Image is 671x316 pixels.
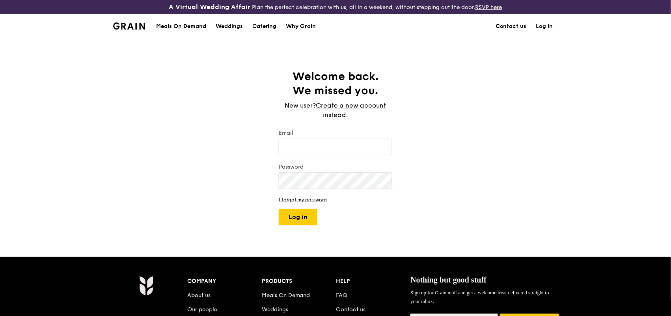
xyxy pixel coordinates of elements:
[262,276,336,287] div: Products
[216,15,243,38] div: Weddings
[316,101,386,110] a: Create a new account
[262,292,310,299] a: Meals On Demand
[285,102,316,109] span: New user?
[113,22,145,30] img: Grain
[262,306,288,313] a: Weddings
[187,292,211,299] a: About us
[286,15,316,38] div: Why Grain
[211,15,248,38] a: Weddings
[248,15,281,38] a: Catering
[139,276,153,296] img: Grain
[491,15,531,38] a: Contact us
[279,209,317,225] button: Log in
[252,15,277,38] div: Catering
[410,275,486,284] span: Nothing but good stuff
[336,306,366,313] a: Contact us
[475,4,502,11] a: RSVP here
[281,15,321,38] a: Why Grain
[336,276,411,287] div: Help
[279,69,392,98] h1: Welcome back. We missed you.
[279,129,392,137] label: Email
[169,3,251,11] h3: A Virtual Wedding Affair
[323,111,348,119] span: instead.
[187,306,217,313] a: Our people
[156,15,206,38] div: Meals On Demand
[279,197,392,203] a: I forgot my password
[113,14,145,37] a: GrainGrain
[279,163,392,171] label: Password
[336,292,348,299] a: FAQ
[410,290,549,304] span: Sign up for Grain mail and get a welcome treat delivered straight to your inbox.
[187,276,262,287] div: Company
[112,3,559,11] div: Plan the perfect celebration with us, all in a weekend, without stepping out the door.
[531,15,558,38] a: Log in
